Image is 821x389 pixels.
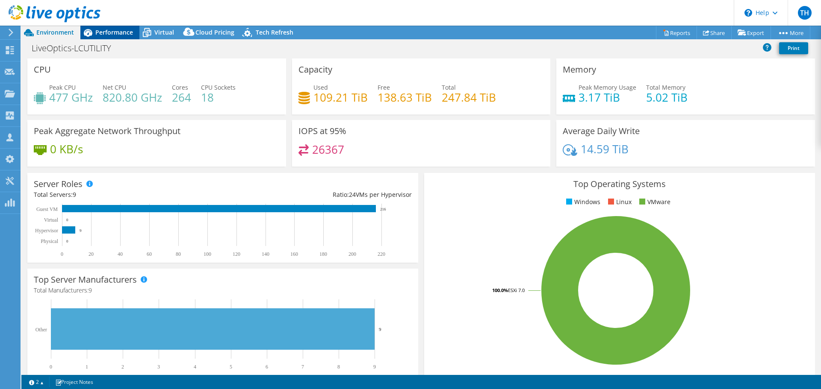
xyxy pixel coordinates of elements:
text: 120 [233,251,240,257]
text: 1 [86,364,88,370]
h4: 138.63 TiB [378,93,432,102]
h3: Peak Aggregate Network Throughput [34,126,180,136]
tspan: 100.0% [492,287,508,293]
text: 100 [204,251,211,257]
text: 40 [118,251,123,257]
text: 140 [262,251,269,257]
a: 2 [23,377,50,387]
span: TH [798,6,812,20]
span: Environment [36,28,74,36]
span: Total Memory [646,83,685,91]
h4: 0 KB/s [50,144,83,154]
text: 20 [89,251,94,257]
span: Performance [95,28,133,36]
li: Windows [564,197,600,207]
h3: Average Daily Write [563,126,640,136]
text: 160 [290,251,298,257]
h4: 264 [172,93,191,102]
div: Total Servers: [34,190,223,199]
text: 2 [121,364,124,370]
h3: Capacity [298,65,332,74]
li: Linux [606,197,632,207]
h4: Total Manufacturers: [34,286,412,295]
h3: IOPS at 95% [298,126,346,136]
text: 60 [147,251,152,257]
span: Peak CPU [49,83,76,91]
span: Cores [172,83,188,91]
text: Physical [41,238,58,244]
h4: 247.84 TiB [442,93,496,102]
text: 9 [80,228,82,233]
h3: Memory [563,65,596,74]
text: 7 [301,364,304,370]
span: Total [442,83,456,91]
span: Free [378,83,390,91]
text: 220 [378,251,385,257]
div: Ratio: VMs per Hypervisor [223,190,412,199]
a: Export [731,26,771,39]
text: 80 [176,251,181,257]
h3: Top Operating Systems [431,179,809,189]
a: Share [697,26,732,39]
svg: \n [744,9,752,17]
span: Virtual [154,28,174,36]
h3: CPU [34,65,51,74]
h4: 109.21 TiB [313,93,368,102]
h4: 477 GHz [49,93,93,102]
h1: LiveOptics-LCUTILITY [28,44,124,53]
text: 0 [61,251,63,257]
span: Net CPU [103,83,126,91]
text: 9 [373,364,376,370]
text: 3 [157,364,160,370]
h4: 14.59 TiB [581,144,629,154]
text: 9 [379,327,381,332]
h4: 5.02 TiB [646,93,688,102]
h4: 18 [201,93,236,102]
text: 200 [348,251,356,257]
a: Project Notes [49,377,99,387]
text: Virtual [44,217,59,223]
a: More [771,26,810,39]
h4: 3.17 TiB [579,93,636,102]
span: 24 [349,190,356,199]
span: Peak Memory Usage [579,83,636,91]
a: Print [779,42,808,54]
text: 4 [194,364,196,370]
text: 0 [66,218,68,222]
h4: 26367 [312,145,344,154]
h4: 820.80 GHz [103,93,162,102]
span: Tech Refresh [256,28,293,36]
span: Cloud Pricing [195,28,234,36]
text: 0 [66,239,68,243]
text: Guest VM [36,206,58,212]
span: CPU Sockets [201,83,236,91]
text: 5 [230,364,232,370]
text: Hypervisor [35,228,58,234]
span: 9 [73,190,76,199]
text: 180 [319,251,327,257]
li: VMware [637,197,670,207]
h3: Top Server Manufacturers [34,275,137,284]
span: 9 [89,286,92,294]
span: Used [313,83,328,91]
text: Other [35,327,47,333]
text: 0 [50,364,52,370]
text: 216 [380,207,386,211]
text: 8 [337,364,340,370]
h3: Server Roles [34,179,83,189]
text: 6 [266,364,268,370]
tspan: ESXi 7.0 [508,287,525,293]
a: Reports [656,26,697,39]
